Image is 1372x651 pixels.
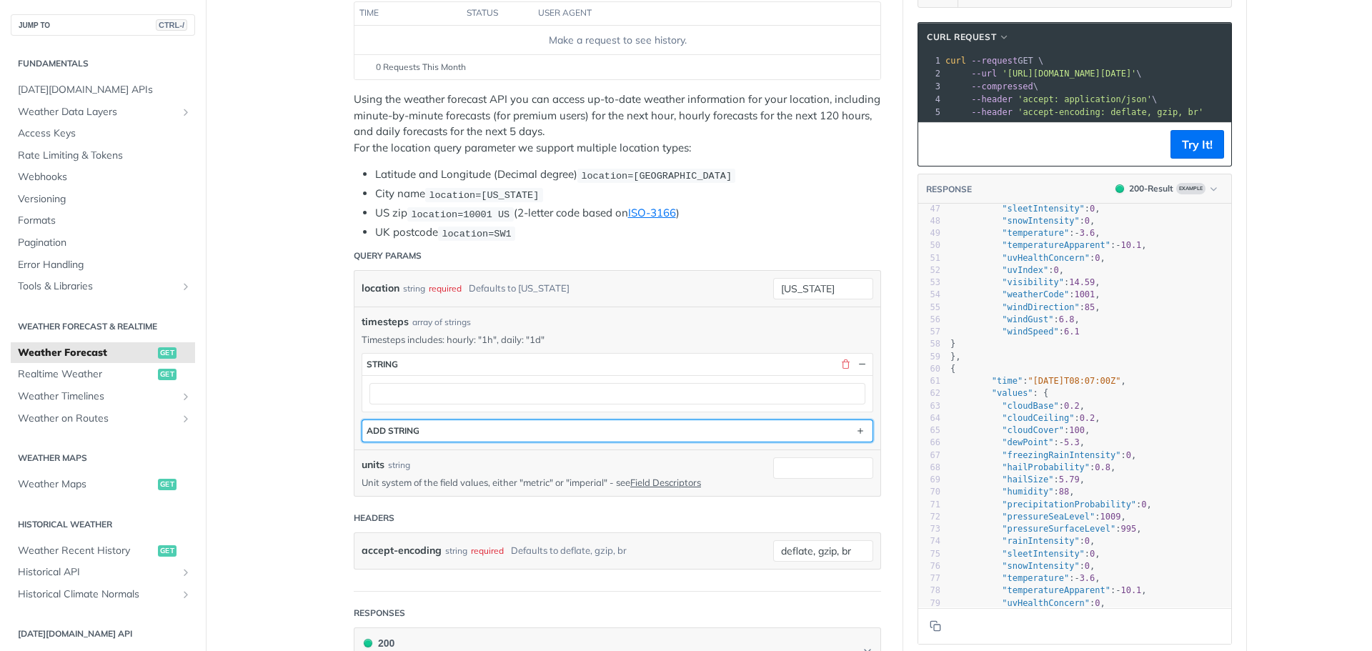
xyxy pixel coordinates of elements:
[429,278,462,299] div: required
[918,277,940,289] div: 53
[855,358,868,371] button: Hide
[367,425,419,436] div: ADD string
[945,81,1038,91] span: \
[918,387,940,399] div: 62
[992,376,1023,386] span: "time"
[18,83,192,97] span: [DATE][DOMAIN_NAME] APIs
[918,302,940,314] div: 55
[511,540,627,561] div: Defaults to deflate, gzip, br
[11,408,195,429] a: Weather on RoutesShow subpages for Weather on Routes
[18,214,192,228] span: Formats
[11,342,195,364] a: Weather Forecastget
[156,19,187,31] span: CTRL-/
[1002,536,1079,546] span: "rainIntensity"
[533,2,852,25] th: user agent
[375,186,881,202] li: City name
[918,289,940,301] div: 54
[471,540,504,561] div: required
[950,425,1090,435] span: : ,
[1002,216,1079,226] span: "snowIntensity"
[918,203,940,215] div: 47
[1108,182,1224,196] button: 200200-ResultExample
[18,412,177,426] span: Weather on Routes
[1002,69,1136,79] span: '[URL][DOMAIN_NAME][DATE]'
[403,278,425,299] div: string
[918,486,940,498] div: 70
[354,607,405,620] div: Responses
[945,56,1043,66] span: GET \
[11,167,195,188] a: Webhooks
[1002,474,1053,484] span: "hailSize"
[918,462,940,474] div: 68
[918,326,940,338] div: 57
[18,149,192,163] span: Rate Limiting & Tokens
[918,572,940,585] div: 77
[950,413,1100,423] span: : ,
[362,457,384,472] label: units
[950,314,1080,324] span: : ,
[950,339,955,349] span: }
[1059,474,1080,484] span: 5.79
[1002,265,1048,275] span: "uvIndex"
[18,587,177,602] span: Historical Climate Normals
[1002,450,1120,460] span: "freezingRainIntensity"
[180,589,192,600] button: Show subpages for Historical Climate Normals
[354,512,394,525] div: Headers
[1002,401,1058,411] span: "cloudBase"
[18,389,177,404] span: Weather Timelines
[364,639,372,647] span: 200
[839,358,852,371] button: Delete
[1090,204,1095,214] span: 0
[362,476,752,489] p: Unit system of the field values, either "metric" or "imperial" - see
[11,14,195,36] button: JUMP TOCTRL-/
[922,30,1015,44] button: cURL Request
[180,391,192,402] button: Show subpages for Weather Timelines
[918,252,940,264] div: 51
[11,562,195,583] a: Historical APIShow subpages for Historical API
[1074,289,1095,299] span: 1001
[918,523,940,535] div: 73
[950,240,1147,250] span: : ,
[918,314,940,326] div: 56
[950,487,1075,497] span: : ,
[375,167,881,183] li: Latitude and Longitude (Decimal degree)
[918,400,940,412] div: 63
[925,134,945,155] button: Copy to clipboard
[180,281,192,292] button: Show subpages for Tools & Libraries
[1064,327,1080,337] span: 6.1
[1059,437,1064,447] span: -
[1115,240,1120,250] span: -
[1120,585,1141,595] span: 10.1
[362,635,394,651] div: 200
[18,105,177,119] span: Weather Data Layers
[950,277,1100,287] span: : ,
[971,94,1013,104] span: --header
[1064,437,1080,447] span: 5.3
[950,204,1100,214] span: : ,
[362,333,873,346] p: Timesteps includes: hourly: "1h", daily: "1d"
[1002,228,1069,238] span: "temperature"
[1074,228,1079,238] span: -
[375,205,881,222] li: US zip (2-letter code based on )
[18,544,154,558] span: Weather Recent History
[18,192,192,207] span: Versioning
[1002,561,1079,571] span: "snowIntensity"
[1054,265,1059,275] span: 0
[971,81,1033,91] span: --compressed
[11,320,195,333] h2: Weather Forecast & realtime
[918,375,940,387] div: 61
[18,346,154,360] span: Weather Forecast
[354,2,462,25] th: time
[1120,240,1141,250] span: 10.1
[1018,107,1203,117] span: 'accept-encoding: deflate, gzip, br'
[362,420,873,442] button: ADD string
[971,56,1018,66] span: --request
[1059,487,1069,497] span: 88
[18,367,154,382] span: Realtime Weather
[1002,512,1095,522] span: "pressureSeaLevel"
[918,585,940,597] div: 78
[950,265,1064,275] span: : ,
[950,289,1100,299] span: : ,
[630,477,701,488] a: Field Descriptors
[1028,376,1120,386] span: "[DATE]T08:07:00Z"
